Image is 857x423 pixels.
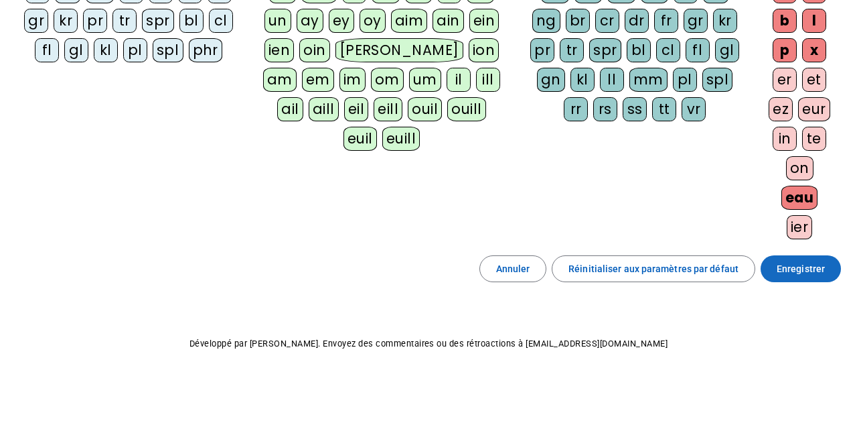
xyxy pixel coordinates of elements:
div: ouil [408,97,442,121]
div: un [264,9,291,33]
div: pl [673,68,697,92]
span: Enregistrer [777,261,825,277]
div: bl [179,9,204,33]
div: ion [469,38,499,62]
div: te [802,127,826,151]
p: Développé par [PERSON_NAME]. Envoyez des commentaires ou des rétroactions à [EMAIL_ADDRESS][DOMAI... [11,336,846,352]
div: oy [360,9,386,33]
div: aill [309,97,339,121]
span: Réinitialiser aux paramètres par défaut [568,261,738,277]
div: cr [595,9,619,33]
div: ouill [447,97,485,121]
div: pr [530,38,554,62]
div: om [371,68,404,92]
div: kr [713,9,737,33]
div: oin [299,38,330,62]
div: ay [297,9,323,33]
div: kl [570,68,595,92]
div: b [773,9,797,33]
div: gn [537,68,565,92]
div: spl [153,38,183,62]
div: bl [627,38,651,62]
div: cl [209,9,233,33]
div: tt [652,97,676,121]
div: phr [189,38,223,62]
div: br [566,9,590,33]
div: ein [469,9,499,33]
div: ey [329,9,354,33]
div: fr [654,9,678,33]
div: tr [112,9,137,33]
div: ill [476,68,500,92]
button: Enregistrer [761,255,841,282]
div: cl [656,38,680,62]
div: dr [625,9,649,33]
div: spr [589,38,621,62]
div: l [802,9,826,33]
div: gr [684,9,708,33]
div: pr [83,9,107,33]
div: ez [769,97,793,121]
div: gl [64,38,88,62]
div: [PERSON_NAME] [335,38,463,62]
div: rs [593,97,617,121]
div: kr [54,9,78,33]
div: p [773,38,797,62]
div: eau [781,186,818,210]
div: euil [343,127,377,151]
div: rr [564,97,588,121]
div: euill [382,127,420,151]
div: on [786,156,813,180]
div: eur [798,97,830,121]
div: em [302,68,334,92]
div: ll [600,68,624,92]
div: pl [123,38,147,62]
div: ien [264,38,295,62]
div: eill [374,97,402,121]
div: fl [35,38,59,62]
div: kl [94,38,118,62]
div: ail [277,97,303,121]
div: gl [715,38,739,62]
div: il [447,68,471,92]
div: fl [686,38,710,62]
div: ier [787,215,813,239]
div: am [263,68,297,92]
div: er [773,68,797,92]
div: ain [433,9,464,33]
div: gr [24,9,48,33]
div: um [409,68,441,92]
div: mm [629,68,668,92]
button: Annuler [479,255,547,282]
div: et [802,68,826,92]
div: spl [702,68,733,92]
div: ss [623,97,647,121]
div: in [773,127,797,151]
div: eil [344,97,369,121]
div: spr [142,9,174,33]
div: aim [391,9,428,33]
div: im [339,68,366,92]
div: x [802,38,826,62]
div: tr [560,38,584,62]
span: Annuler [496,261,530,277]
div: ng [532,9,560,33]
button: Réinitialiser aux paramètres par défaut [552,255,755,282]
div: vr [682,97,706,121]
